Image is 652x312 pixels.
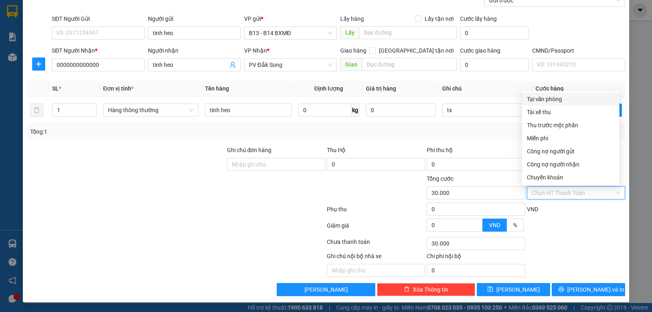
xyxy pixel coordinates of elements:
[108,104,194,116] span: Hàng thông thường
[527,108,615,117] div: Tài xế thu
[327,147,346,153] span: Thu Hộ
[522,145,619,158] div: Cước gửi hàng sẽ được ghi vào công nợ của người gửi
[30,104,43,117] button: delete
[227,158,325,171] input: Ghi chú đơn hàng
[326,205,426,219] div: Phụ thu
[205,85,229,92] span: Tên hàng
[148,14,241,23] div: Người gửi
[249,59,332,71] span: PV Đắk Song
[62,57,75,69] span: Nơi nhận:
[8,18,19,39] img: logo
[327,252,425,264] div: Ghi chú nội bộ nhà xe
[340,26,359,39] span: Lấy
[527,147,615,156] div: Công nợ người gửi
[227,147,272,153] label: Ghi chú đơn hàng
[82,57,113,66] span: PV [PERSON_NAME]
[477,283,550,296] button: save[PERSON_NAME]
[460,15,497,22] label: Cước lấy hàng
[229,62,236,68] span: user-add
[8,57,17,69] span: Nơi gửi:
[427,146,525,158] div: Phí thu hộ
[326,237,426,252] div: Chưa thanh toán
[249,27,332,39] span: B13 - B14 BXMĐ
[244,47,267,54] span: VP Nhận
[552,283,625,296] button: printer[PERSON_NAME] và In
[558,286,564,293] span: printer
[460,47,500,54] label: Cước giao hàng
[487,286,493,293] span: save
[32,58,45,71] button: plus
[527,95,615,104] div: Tại văn phòng
[567,285,624,294] span: [PERSON_NAME] và In
[244,14,337,23] div: VP gửi
[527,121,615,130] div: Thu trước một phần
[439,81,532,97] th: Ghi chú
[340,58,362,71] span: Giao
[442,104,529,117] input: Ghi Chú
[205,104,292,117] input: VD: Bàn, Ghế
[21,13,66,44] strong: CÔNG TY TNHH [GEOGRAPHIC_DATA] 214 QL13 - P.26 - Q.BÌNH THẠNH - TP HCM 1900888606
[421,14,457,23] span: Lấy tận nơi
[489,222,500,228] span: VND
[527,160,615,169] div: Công nợ người nhận
[73,31,115,37] span: B131408250751
[314,85,343,92] span: Định lượng
[52,46,145,55] div: SĐT Người Nhận
[535,85,564,92] span: Cước hàng
[404,286,410,293] span: delete
[366,85,396,92] span: Giá trị hàng
[77,37,115,43] span: 16:51:18 [DATE]
[148,46,241,55] div: Người nhận
[30,127,252,136] div: Tổng: 1
[527,173,615,182] div: Chuyển khoản
[359,26,457,39] input: Dọc đường
[340,47,366,54] span: Giao hàng
[327,264,425,277] input: Nhập ghi chú
[527,134,615,143] div: Miễn phí
[413,285,448,294] span: Xóa Thông tin
[351,104,359,117] span: kg
[33,61,45,67] span: plus
[52,85,59,92] span: SL
[460,58,529,71] input: Cước giao hàng
[362,58,457,71] input: Dọc đường
[513,222,517,228] span: %
[103,85,134,92] span: Đơn vị tính
[376,46,457,55] span: [GEOGRAPHIC_DATA] tận nơi
[277,283,375,296] button: [PERSON_NAME]
[532,46,625,55] div: CMND/Passport
[340,15,364,22] span: Lấy hàng
[366,104,436,117] input: 0
[460,27,529,40] input: Cước lấy hàng
[427,252,525,264] div: Chi phí nội bộ
[427,175,454,182] span: Tổng cước
[52,14,145,23] div: SĐT Người Gửi
[326,221,426,235] div: Giảm giá
[304,285,348,294] span: [PERSON_NAME]
[496,285,540,294] span: [PERSON_NAME]
[28,49,95,55] strong: BIÊN NHẬN GỬI HÀNG HOÁ
[527,206,538,212] span: VND
[522,158,619,171] div: Cước gửi hàng sẽ được ghi vào công nợ của người nhận
[377,283,475,296] button: deleteXóa Thông tin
